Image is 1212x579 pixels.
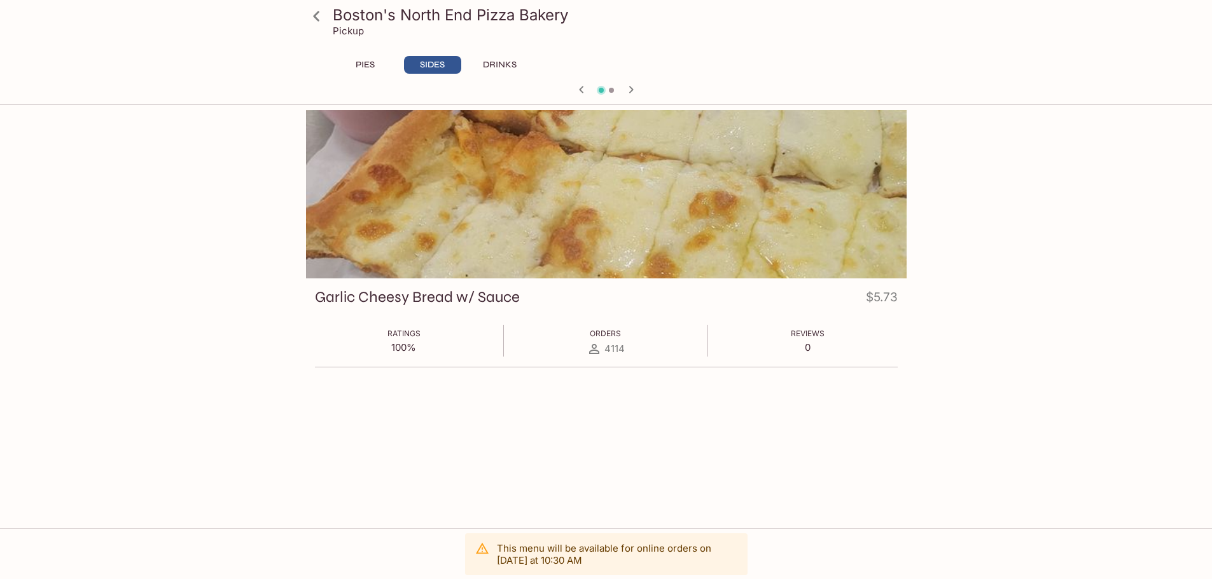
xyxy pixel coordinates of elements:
button: DRINKS [471,56,529,74]
p: 0 [791,341,825,353]
span: Orders [590,329,621,338]
p: This menu will be available for online orders on [DATE] at 10:30 AM [497,542,737,566]
p: Pickup [333,25,364,37]
span: 4114 [604,343,625,355]
span: Reviews [791,329,825,338]
h3: Boston's North End Pizza Bakery [333,5,902,25]
h4: $5.73 [866,287,898,312]
span: Ratings [387,329,421,338]
button: PIES [337,56,394,74]
h3: Garlic Cheesy Bread w/ Sauce [315,287,520,307]
button: SIDES [404,56,461,74]
p: 100% [387,341,421,353]
div: Garlic Cheesy Bread w/ Sauce [306,110,907,278]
